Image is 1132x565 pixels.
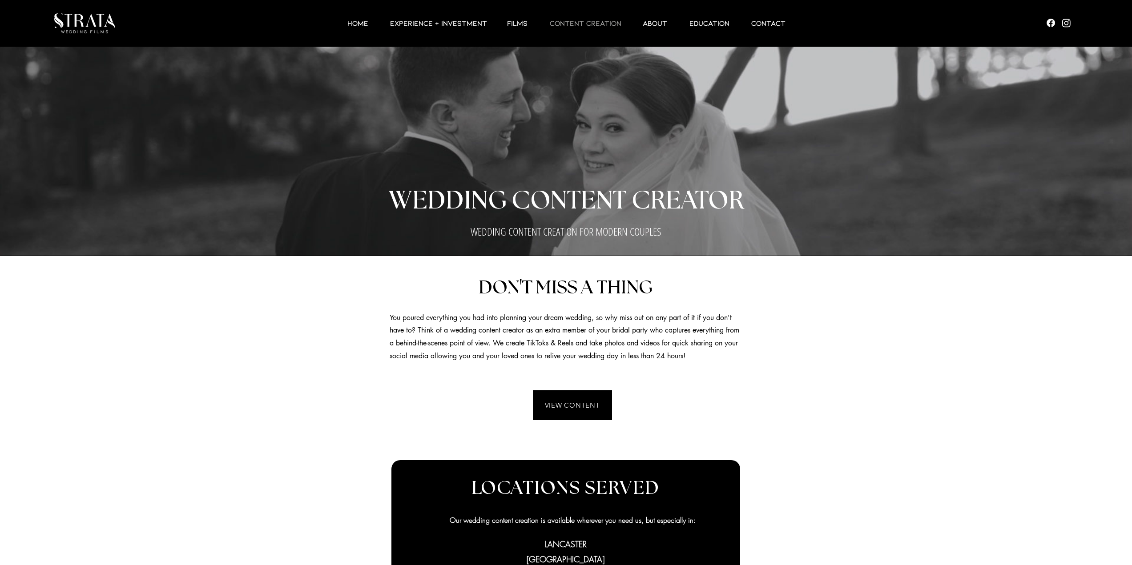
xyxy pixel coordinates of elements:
[336,18,379,28] a: HOME
[379,18,496,28] a: EXPERIENCE + INVESTMENT
[740,18,796,28] a: Contact
[638,18,672,28] p: ABOUT
[533,390,612,420] a: VIEW CONTENT
[479,278,520,297] span: DON
[520,275,522,298] span: '
[54,13,115,33] img: LUX STRATA TEST_edited.png
[450,515,696,525] span: Our wedding content creation is available wherever you need us, but especially in:
[386,18,491,28] p: EXPERIENCE + INVESTMENT
[85,18,1047,28] nav: Site
[545,18,626,28] p: CONTENT CREATION
[545,401,600,409] span: VIEW CONTENT
[685,18,734,28] p: EDUCATION
[471,479,660,497] span: LOCATIONS SERVED
[1045,17,1072,28] ul: Social Bar
[747,18,790,28] p: Contact
[632,18,678,28] a: ABOUT
[343,18,373,28] p: HOME
[522,278,653,297] span: T MISS A THING
[388,188,744,213] span: WEDDING CONTENT CREATOR
[390,313,739,361] span: You poured everything you had into planning your dream wedding, so why miss out on any part of it...
[503,18,532,28] p: Films
[471,224,661,239] span: WEDDING CONTENT CREATION FOR MODERN COUPLES
[545,539,587,549] span: LANCASTER
[539,18,632,28] a: CONTENT CREATION
[496,18,539,28] a: Films
[678,18,740,28] a: EDUCATION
